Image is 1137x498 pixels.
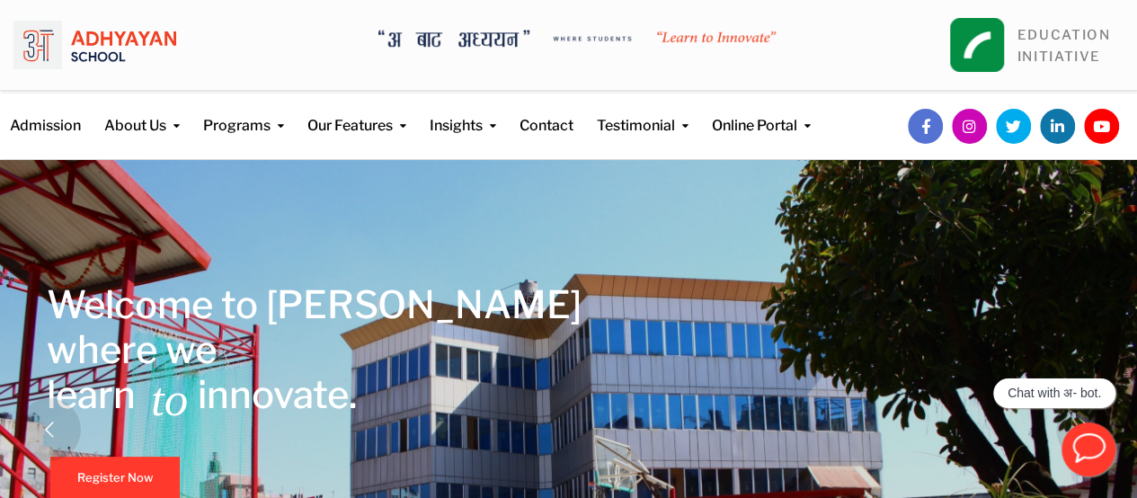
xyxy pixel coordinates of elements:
[597,91,688,137] a: Testimonial
[1008,386,1101,401] p: Chat with अ- bot.
[430,91,496,137] a: Insights
[104,91,180,137] a: About Us
[378,30,777,49] img: A Bata Adhyayan where students learn to Innovate
[950,18,1004,72] img: square_leapfrog
[198,372,357,417] rs-layer: innovate.
[10,91,81,137] a: Admission
[151,377,188,422] rs-layer: to
[1017,27,1110,65] a: EDUCATIONINITIATIVE
[307,91,406,137] a: Our Features
[203,91,284,137] a: Programs
[712,91,811,137] a: Online Portal
[13,13,176,76] img: logo
[520,91,573,137] a: Contact
[47,282,582,417] rs-layer: Welcome to [PERSON_NAME] where we learn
